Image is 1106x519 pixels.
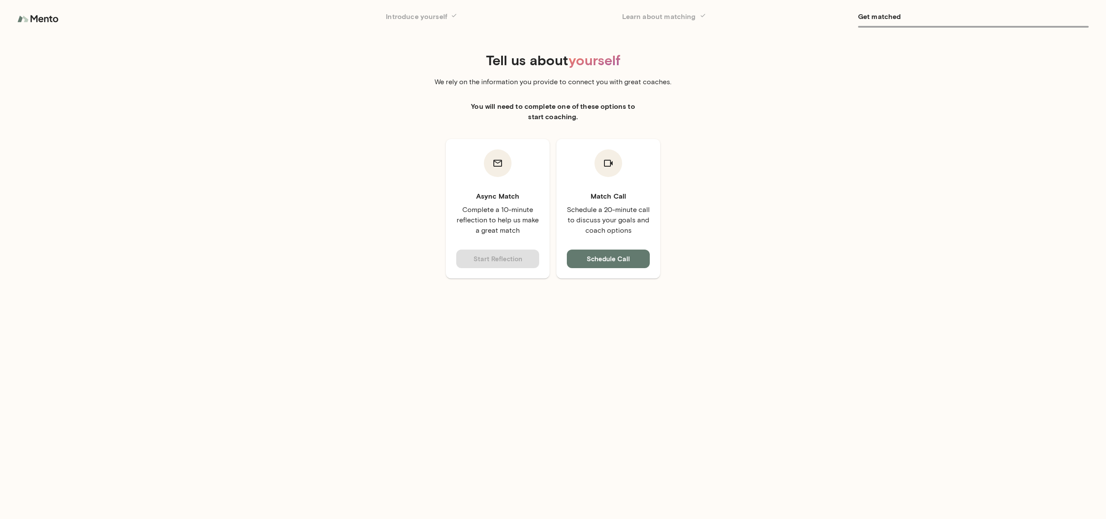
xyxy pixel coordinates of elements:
[567,250,650,268] button: Schedule Call
[456,205,539,236] p: Complete a 10-minute reflection to help us make a great match
[622,10,853,22] h6: Learn about matching
[569,51,620,68] span: yourself
[17,10,60,28] img: logo
[567,205,650,236] p: Schedule a 20-minute call to discuss your goals and coach options
[456,191,539,201] h6: Async Match
[467,101,639,122] h6: You will need to complete one of these options to start coaching.
[386,10,617,22] h6: Introduce yourself
[228,52,878,68] h4: Tell us about
[567,191,650,201] h6: Match Call
[432,77,674,87] p: We rely on the information you provide to connect you with great coaches.
[858,10,1089,22] h6: Get matched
